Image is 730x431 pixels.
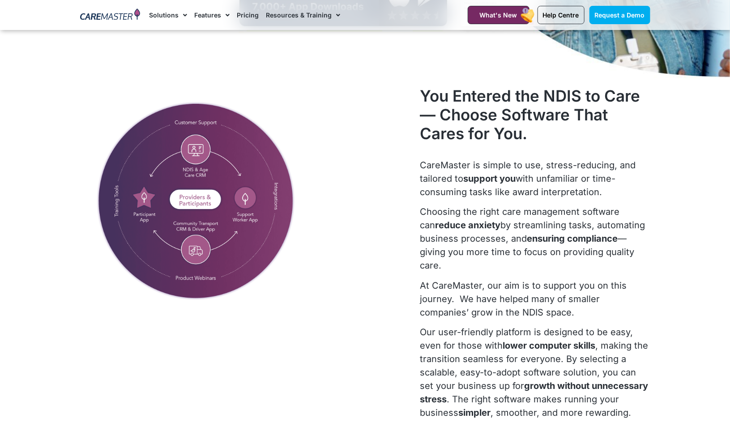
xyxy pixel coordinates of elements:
a: Request a Demo [589,6,650,24]
p: At CareMaster, our aim is to support you on this journey. We have helped many of smaller companie... [420,279,650,319]
img: CareMaster Logo [80,9,141,22]
strong: support you [463,173,516,184]
p: Choosing the right care management software can by streamlining tasks, automating business proces... [420,205,650,272]
strong: ensuring compliance [527,233,618,244]
strong: growth without unnecessary stress [420,380,648,405]
strong: reduce anxiety [435,220,500,230]
img: caremaster-ndis-participant-centric [80,86,312,313]
p: CareMaster is simple to use, stress-reducing, and tailored to with unfamiliar or time-consuming t... [420,158,650,199]
span: What's New [480,11,517,19]
strong: simpler [458,407,491,418]
h2: You Entered the NDIS to Care— Choose Software That Cares for You. [420,86,650,143]
p: Our user-friendly platform is designed to be easy, even for those with , making the transition se... [420,325,650,419]
span: Request a Demo [595,11,645,19]
span: Help Centre [543,11,579,19]
a: What's New [468,6,529,24]
strong: lower computer skills [503,340,595,351]
a: Help Centre [538,6,585,24]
